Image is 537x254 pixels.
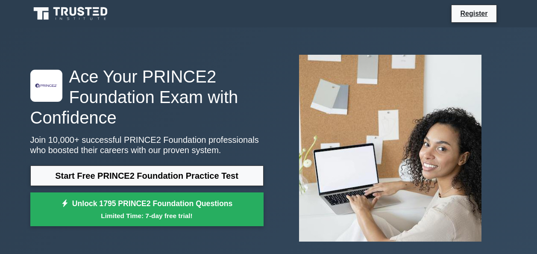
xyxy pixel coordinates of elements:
h1: Ace Your PRINCE2 Foundation Exam with Confidence [30,66,264,128]
a: Start Free PRINCE2 Foundation Practice Test [30,165,264,186]
small: Limited Time: 7-day free trial! [41,211,253,221]
p: Join 10,000+ successful PRINCE2 Foundation professionals who boosted their careers with our prove... [30,135,264,155]
a: Unlock 1795 PRINCE2 Foundation QuestionsLimited Time: 7-day free trial! [30,192,264,227]
a: Register [455,8,493,19]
